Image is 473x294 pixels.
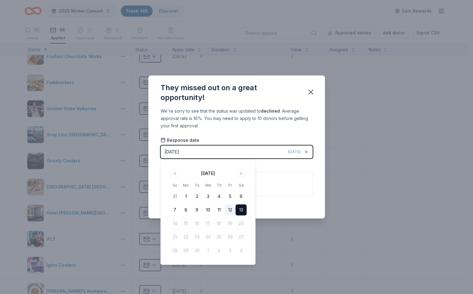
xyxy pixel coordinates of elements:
div: They missed out on a great opportunity! [161,83,299,103]
th: Thursday [214,182,225,188]
button: 31 [170,191,181,202]
button: 6 [236,191,247,202]
th: Friday [225,182,236,188]
th: Tuesday [192,182,203,188]
button: 9 [192,204,203,215]
button: 13 [236,204,247,215]
button: 11 [214,204,225,215]
div: We're sorry to see that the status was updated to . Average approval rate is 16%. You may need to... [161,107,313,130]
button: Go to next month [237,169,246,178]
button: 5 [225,191,236,202]
span: [DATE] [288,149,301,154]
b: declined [261,108,280,114]
div: [DATE] [201,170,215,177]
button: 10 [203,204,214,215]
button: Go to previous month [171,169,179,178]
th: Sunday [170,182,181,188]
button: 3 [203,191,214,202]
button: 7 [170,204,181,215]
button: 1 [181,191,192,202]
button: 12 [225,204,236,215]
div: [DATE] [165,148,179,156]
th: Wednesday [203,182,214,188]
span: Response date [161,137,199,143]
button: 8 [181,204,192,215]
button: [DATE][DATE] [161,145,313,158]
th: Monday [181,182,192,188]
button: 4 [214,191,225,202]
button: 2 [192,191,203,202]
th: Saturday [236,182,247,188]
